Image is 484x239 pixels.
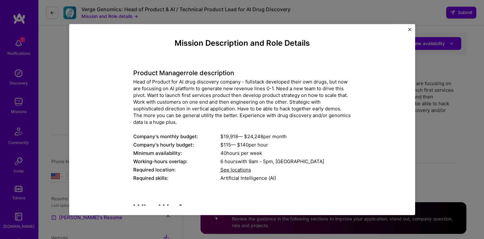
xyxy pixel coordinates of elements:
[133,78,351,125] div: Head of Product for AI drug discovery company - fullstack developed their own drugs, but now are ...
[220,141,351,148] div: $ 115 — $ 140 per hour
[133,166,220,173] div: Required location:
[220,158,351,165] div: 6 hours with [GEOGRAPHIC_DATA]
[133,141,220,148] div: Company's hourly budget:
[220,167,251,173] span: See locations
[133,158,220,165] div: Working-hours overlap:
[133,133,220,140] div: Company's monthly budget:
[133,69,351,77] h4: Product Manager role description
[247,158,275,164] span: 9am - 5pm ,
[220,133,351,140] div: $ 19,918 — $ 24,248 per month
[133,39,351,48] h4: Mission Description and Role Details
[133,203,194,215] strong: Who We Are
[133,175,220,181] div: Required skills:
[133,150,220,156] div: Minimum availability:
[220,150,351,156] div: 40 hours per week
[408,28,411,35] button: Close
[220,175,351,181] div: Artificial Intelligence (AI)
